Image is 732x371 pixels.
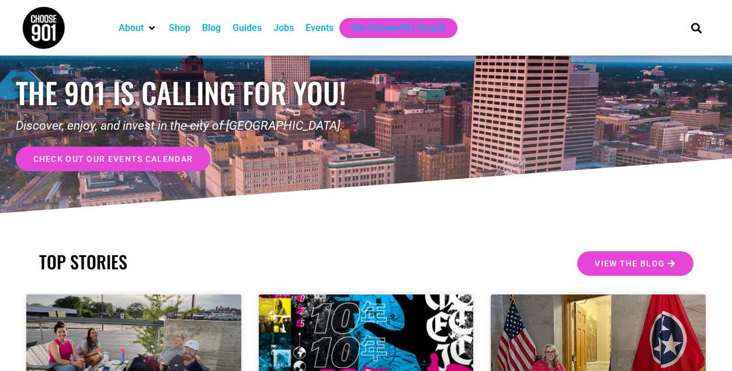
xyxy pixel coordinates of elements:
a: Blog [202,21,221,35]
h2: TOP STORIES [39,251,360,272]
nav: Main nav [113,18,671,38]
p: Discover, enjoy, and invest in the city of [GEOGRAPHIC_DATA]. [16,117,366,136]
a: Shop [169,21,190,35]
span: View the Blog [595,259,665,268]
a: check out our events calendar [16,147,211,171]
div: About [113,18,163,38]
h1: the 901 is calling for you! [16,75,366,110]
a: Guides [233,21,262,35]
a: Jobs [273,21,294,35]
div: Search [686,18,706,37]
span: check out our events calendar [33,155,193,163]
a: Events [306,21,334,35]
a: About [119,21,144,35]
a: View the Blog [577,251,693,276]
a: Get Choose901 Emails [351,21,446,35]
